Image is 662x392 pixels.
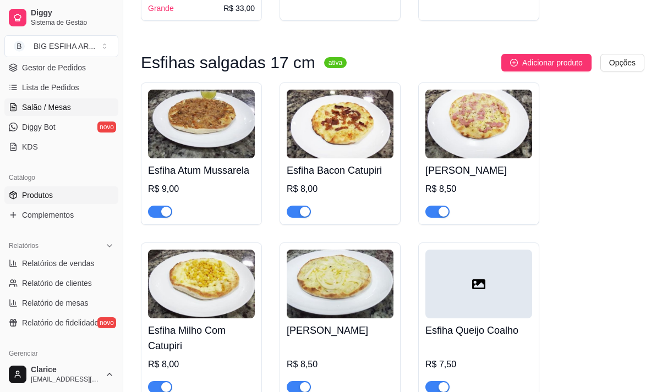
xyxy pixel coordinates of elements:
[425,90,532,158] img: product-image
[34,41,95,52] div: BIG ESFIHA AR ...
[22,102,71,113] span: Salão / Mesas
[31,365,101,375] span: Clarice
[425,358,532,371] div: R$ 7,50
[22,297,89,308] span: Relatório de mesas
[324,57,347,68] sup: ativa
[148,183,255,196] div: R$ 9,00
[287,183,393,196] div: R$ 8,00
[4,79,118,96] a: Lista de Pedidos
[4,361,118,388] button: Clarice[EMAIL_ADDRESS][DOMAIN_NAME]
[4,274,118,292] a: Relatório de clientes
[22,62,86,73] span: Gestor de Pedidos
[148,90,255,158] img: product-image
[287,358,393,371] div: R$ 8,50
[4,59,118,76] a: Gestor de Pedidos
[609,57,636,69] span: Opções
[4,98,118,116] a: Salão / Mesas
[600,54,644,71] button: Opções
[425,183,532,196] div: R$ 8,50
[22,190,53,201] span: Produtos
[4,138,118,156] a: KDS
[22,141,38,152] span: KDS
[4,35,118,57] button: Select a team
[510,59,518,67] span: plus-circle
[22,82,79,93] span: Lista de Pedidos
[522,57,583,69] span: Adicionar produto
[148,250,255,318] img: product-image
[9,241,39,250] span: Relatórios
[4,4,118,31] a: DiggySistema de Gestão
[287,250,393,318] img: product-image
[31,18,114,27] span: Sistema de Gestão
[4,186,118,204] a: Produtos
[148,3,174,14] div: Grande
[4,255,118,272] a: Relatórios de vendas
[22,209,74,220] span: Complementos
[31,8,114,18] span: Diggy
[287,323,393,338] h4: [PERSON_NAME]
[22,258,95,269] span: Relatórios de vendas
[4,169,118,186] div: Catálogo
[22,317,99,328] span: Relatório de fidelidade
[501,54,592,71] button: Adicionar produto
[287,163,393,178] h4: Esfiha Bacon Catupiri
[425,163,532,178] h4: [PERSON_NAME]
[22,122,56,132] span: Diggy Bot
[14,41,25,52] span: B
[4,118,118,136] a: Diggy Botnovo
[148,163,255,178] h4: Esfiha Atum Mussarela
[22,278,92,289] span: Relatório de clientes
[4,294,118,312] a: Relatório de mesas
[141,56,315,69] h3: Esfihas salgadas 17 cm
[223,3,255,14] div: R$ 33,00
[4,314,118,332] a: Relatório de fidelidadenovo
[31,375,101,384] span: [EMAIL_ADDRESS][DOMAIN_NAME]
[148,358,255,371] div: R$ 8,00
[4,206,118,224] a: Complementos
[425,323,532,338] h4: Esfiha Queijo Coalho
[287,90,393,158] img: product-image
[4,345,118,362] div: Gerenciar
[148,323,255,354] h4: Esfiha Milho Com Catupiri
